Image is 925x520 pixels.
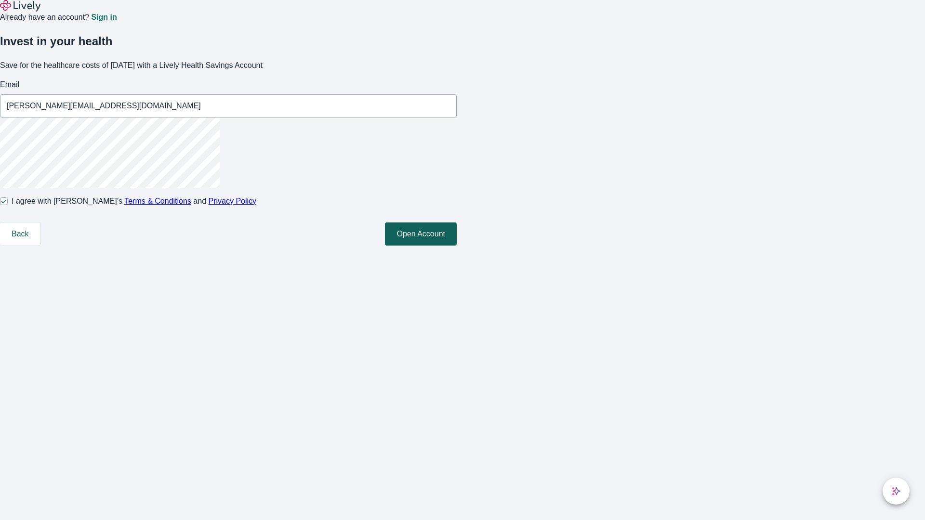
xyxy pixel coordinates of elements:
[883,478,910,505] button: chat
[891,486,901,496] svg: Lively AI Assistant
[124,197,191,205] a: Terms & Conditions
[209,197,257,205] a: Privacy Policy
[385,222,457,246] button: Open Account
[91,13,117,21] a: Sign in
[12,195,256,207] span: I agree with [PERSON_NAME]’s and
